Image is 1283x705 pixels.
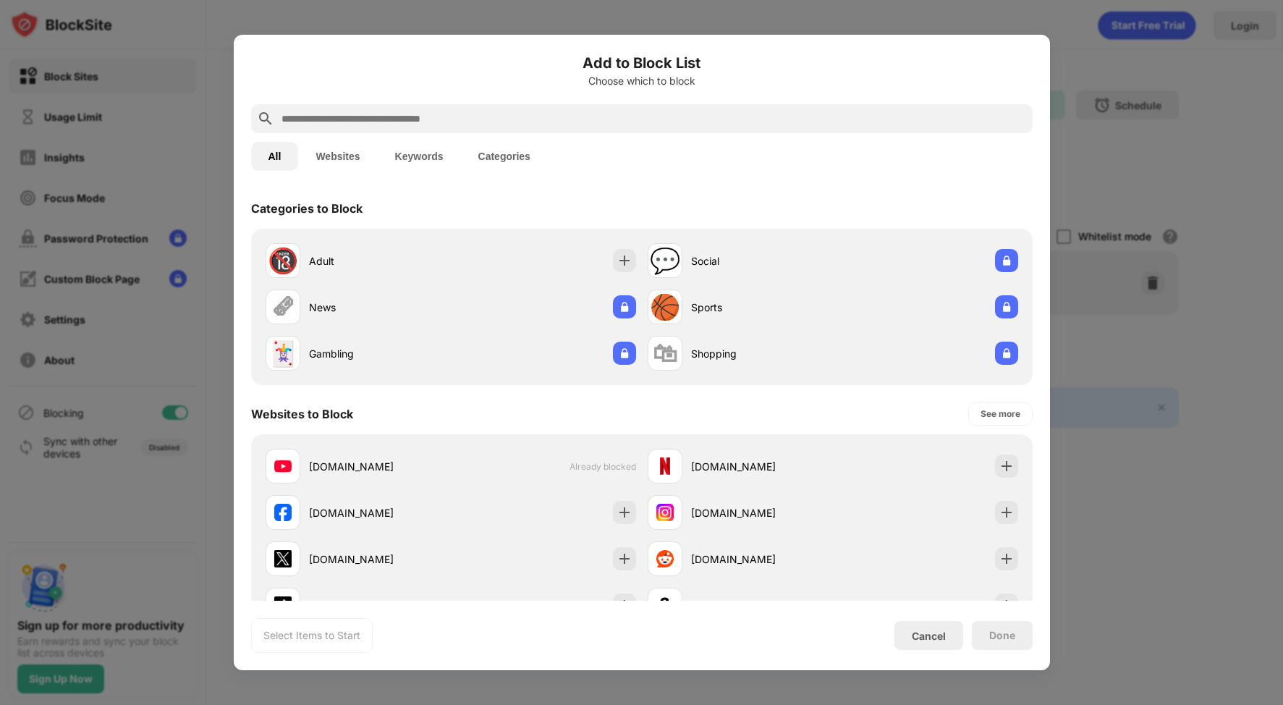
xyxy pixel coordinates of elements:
div: [DOMAIN_NAME] [691,505,833,520]
img: search.svg [257,110,274,127]
div: [DOMAIN_NAME] [309,505,451,520]
div: 🗞 [271,292,295,322]
button: Categories [461,142,548,171]
div: Adult [309,253,451,269]
button: Keywords [378,142,461,171]
div: News [309,300,451,315]
div: Categories to Block [251,201,363,216]
img: favicons [656,457,674,475]
div: Social [691,253,833,269]
img: favicons [274,504,292,521]
div: See more [981,407,1020,421]
div: [DOMAIN_NAME] [691,459,833,474]
div: Select Items to Start [263,628,360,643]
div: Shopping [691,346,833,361]
div: 🔞 [268,246,298,276]
img: favicons [656,550,674,567]
img: favicons [274,457,292,475]
div: [DOMAIN_NAME] [691,598,833,613]
div: [DOMAIN_NAME] [309,552,451,567]
div: Websites to Block [251,407,353,421]
img: favicons [274,596,292,614]
img: favicons [656,596,674,614]
div: Choose which to block [251,75,1033,87]
div: [DOMAIN_NAME] [691,552,833,567]
div: Done [989,630,1015,641]
div: 🛍 [653,339,677,368]
div: 🃏 [268,339,298,368]
button: All [251,142,299,171]
button: Websites [298,142,377,171]
div: Cancel [912,630,946,642]
span: Already blocked [569,461,636,472]
div: Sports [691,300,833,315]
h6: Add to Block List [251,52,1033,74]
img: favicons [656,504,674,521]
div: [DOMAIN_NAME] [309,459,451,474]
img: favicons [274,550,292,567]
div: [DOMAIN_NAME] [309,598,451,613]
div: 🏀 [650,292,680,322]
div: Gambling [309,346,451,361]
div: 💬 [650,246,680,276]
